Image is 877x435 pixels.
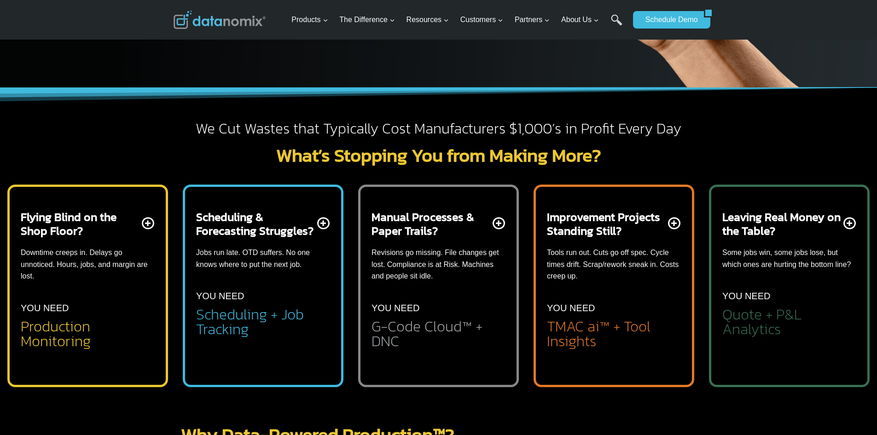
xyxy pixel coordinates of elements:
p: YOU NEED [547,301,595,315]
span: About Us [561,14,599,26]
p: Jobs run late. OTD suffers. No one knows where to put the next job. [196,247,330,270]
p: Downtime creeps in. Delays go unnoticed. Hours, jobs, and margin are lost. [21,247,155,282]
h2: TMAC ai™ + Tool Insights [547,319,681,348]
a: Schedule Demo [633,11,704,29]
h2: Scheduling + Job Tracking [196,307,330,336]
h2: Flying Blind on the Shop Floor? [21,210,140,238]
p: Tools run out. Cuts go off spec. Cycle times drift. Scrap/rework sneak in. Costs creep up. [547,247,681,282]
h2: Quote + P&L Analytics [722,307,856,336]
h2: Manual Processes & Paper Trails? [372,210,491,238]
h2: What’s Stopping You from Making More? [174,146,704,164]
p: YOU NEED [722,289,770,303]
h2: Improvement Projects Standing Still? [547,210,666,238]
span: Partners [515,14,550,26]
span: Last Name [207,0,237,9]
img: Datanomix [174,11,266,29]
h2: G-Code Cloud™ + DNC [372,319,505,348]
p: YOU NEED [196,289,244,303]
span: Resources [407,14,449,26]
iframe: Popup CTA [5,272,152,430]
h2: Leaving Real Money on the Table? [722,210,842,238]
span: State/Region [207,114,243,122]
a: Privacy Policy [125,205,155,212]
span: Products [291,14,328,26]
p: YOU NEED [372,301,419,315]
a: Terms [103,205,117,212]
span: Customers [460,14,503,26]
h2: We Cut Wastes that Typically Cost Manufacturers $1,000’s in Profit Every Day [174,119,704,139]
span: The Difference [339,14,395,26]
nav: Primary Navigation [288,5,628,35]
a: Search [611,14,622,35]
span: Phone number [207,38,249,46]
p: Some jobs win, some jobs lose, but which ones are hurting the bottom line? [722,247,856,270]
h2: Scheduling & Forecasting Struggles? [196,210,315,238]
p: Revisions go missing. File changes get lost. Compliance is at Risk. Machines and people sit idle. [372,247,505,282]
